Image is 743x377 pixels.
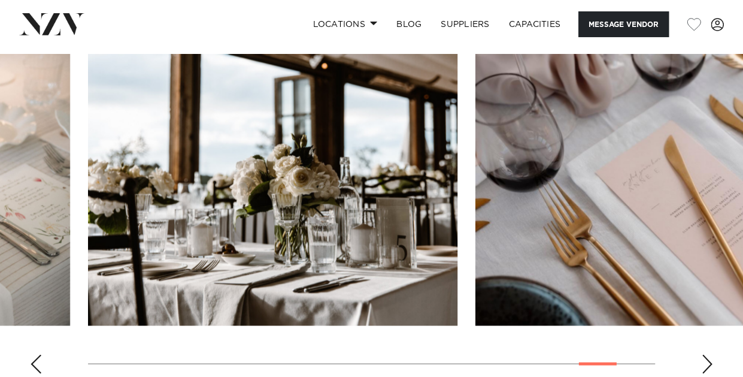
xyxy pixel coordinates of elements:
a: Capacities [499,11,571,37]
button: Message Vendor [578,11,669,37]
a: Locations [303,11,387,37]
a: BLOG [387,11,431,37]
img: nzv-logo.png [19,13,84,35]
swiper-slide: 20 / 22 [88,54,457,325]
a: SUPPLIERS [431,11,499,37]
